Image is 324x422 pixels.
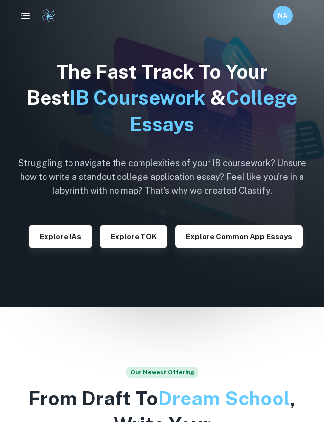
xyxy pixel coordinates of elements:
span: Dream School [158,387,290,410]
h6: Struggling to navigate the complexities of your IB coursework? Unsure how to write a standout col... [12,156,312,198]
button: Explore TOK [100,225,167,248]
img: Clastify logo [41,8,56,23]
span: College Essays [130,86,297,135]
span: IB Coursework [70,86,206,109]
a: Explore Common App essays [175,231,303,241]
a: Explore TOK [100,231,167,241]
span: Our Newest Offering [126,367,198,378]
h6: NA [278,10,289,21]
a: Explore IAs [29,231,92,241]
button: Explore IAs [29,225,92,248]
button: NA [273,6,293,25]
h1: The Fast Track To Your Best & [12,59,312,137]
button: Explore Common App essays [175,225,303,248]
a: Clastify logo [35,8,56,23]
